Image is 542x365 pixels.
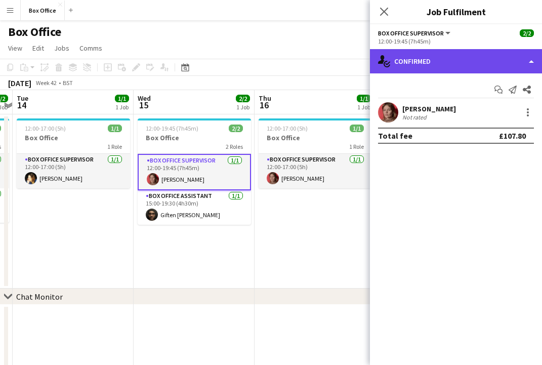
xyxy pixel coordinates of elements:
span: 2/2 [236,95,250,102]
div: Chat Monitor [16,292,63,302]
div: Total fee [378,131,412,141]
span: 1 Role [349,143,364,150]
span: 2/2 [520,29,534,37]
app-job-card: 12:00-17:00 (5h)1/1Box Office1 RoleBox Office Supervisor1/112:00-17:00 (5h)[PERSON_NAME] [259,118,372,188]
div: BST [63,79,73,87]
span: 15 [136,99,151,111]
a: Comms [75,42,106,55]
span: 12:00-17:00 (5h) [25,125,66,132]
div: 1 Job [357,103,370,111]
span: 2/2 [229,125,243,132]
div: [DATE] [8,78,31,88]
div: [PERSON_NAME] [402,104,456,113]
a: Edit [28,42,48,55]
span: 1/1 [115,95,129,102]
span: Edit [32,44,44,53]
span: 1 Role [107,143,122,150]
span: 16 [257,99,271,111]
app-card-role: Box Office Assistant1/115:00-19:30 (4h30m)Giften [PERSON_NAME] [138,190,251,225]
app-job-card: 12:00-19:45 (7h45m)2/2Box Office2 RolesBox Office Supervisor1/112:00-19:45 (7h45m)[PERSON_NAME]Bo... [138,118,251,225]
span: Comms [79,44,102,53]
span: 1/1 [350,125,364,132]
button: Box Office Supervisor [378,29,452,37]
app-job-card: 12:00-17:00 (5h)1/1Box Office1 RoleBox Office Supervisor1/112:00-17:00 (5h)[PERSON_NAME] [17,118,130,188]
span: 1/1 [357,95,371,102]
a: View [4,42,26,55]
span: 12:00-17:00 (5h) [267,125,308,132]
span: View [8,44,22,53]
span: Wed [138,94,151,103]
span: Thu [259,94,271,103]
span: Box Office Supervisor [378,29,444,37]
a: Jobs [50,42,73,55]
h3: Box Office [138,133,251,142]
span: 2 Roles [226,143,243,150]
h3: Job Fulfilment [370,5,542,18]
app-card-role: Box Office Supervisor1/112:00-17:00 (5h)[PERSON_NAME] [17,154,130,188]
div: Not rated [402,113,429,121]
div: 1 Job [115,103,129,111]
span: 14 [15,99,28,111]
div: Confirmed [370,49,542,73]
app-card-role: Box Office Supervisor1/112:00-19:45 (7h45m)[PERSON_NAME] [138,154,251,190]
div: £107.80 [499,131,526,141]
div: 12:00-19:45 (7h45m) [378,37,534,45]
span: Week 42 [33,79,59,87]
span: 12:00-19:45 (7h45m) [146,125,198,132]
span: 1/1 [108,125,122,132]
app-card-role: Box Office Supervisor1/112:00-17:00 (5h)[PERSON_NAME] [259,154,372,188]
h1: Box Office [8,24,61,39]
span: Tue [17,94,28,103]
div: 1 Job [236,103,249,111]
h3: Box Office [17,133,130,142]
span: Jobs [54,44,69,53]
h3: Box Office [259,133,372,142]
button: Box Office [21,1,65,20]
